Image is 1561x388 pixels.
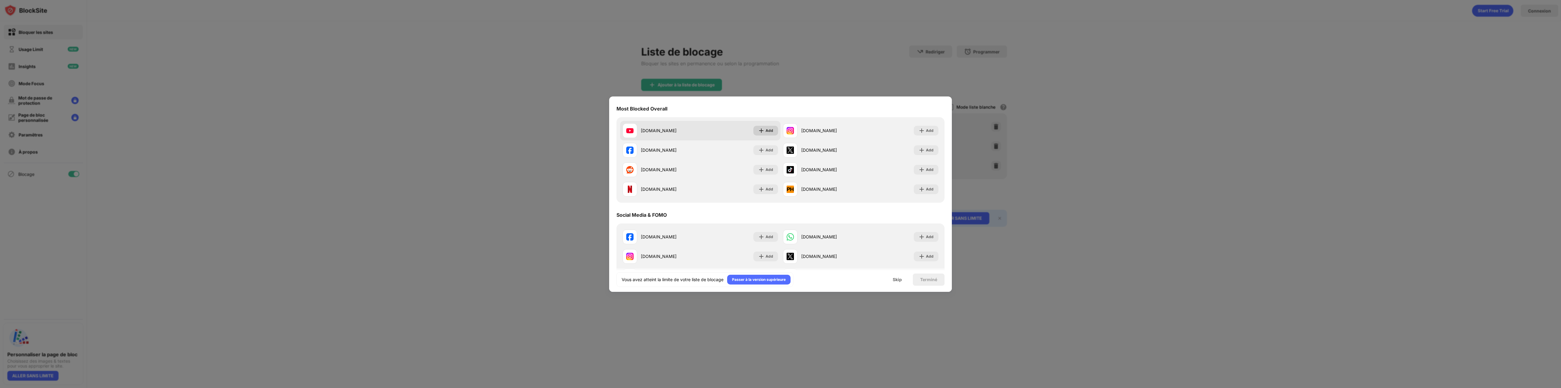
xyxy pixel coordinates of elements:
[787,253,794,260] img: favicons
[801,186,861,192] div: [DOMAIN_NAME]
[787,233,794,241] img: favicons
[626,127,634,134] img: favicons
[926,167,934,173] div: Add
[626,147,634,154] img: favicons
[801,166,861,173] div: [DOMAIN_NAME]
[766,234,773,240] div: Add
[766,253,773,259] div: Add
[626,233,634,241] img: favicons
[732,277,786,283] div: Passer à la version supérieure
[787,166,794,173] img: favicons
[766,147,773,153] div: Add
[926,128,934,134] div: Add
[766,167,773,173] div: Add
[926,147,934,153] div: Add
[641,253,700,259] div: [DOMAIN_NAME]
[801,253,861,259] div: [DOMAIN_NAME]
[626,253,634,260] img: favicons
[926,234,934,240] div: Add
[926,253,934,259] div: Add
[641,127,700,134] div: [DOMAIN_NAME]
[920,277,937,282] div: Terminé
[641,166,700,173] div: [DOMAIN_NAME]
[801,127,861,134] div: [DOMAIN_NAME]
[926,186,934,192] div: Add
[787,147,794,154] img: favicons
[787,127,794,134] img: favicons
[641,147,700,153] div: [DOMAIN_NAME]
[622,277,723,283] div: Vous avez atteint la limite de votre liste de blocage
[787,186,794,193] img: favicons
[766,186,773,192] div: Add
[616,106,667,112] div: Most Blocked Overall
[641,186,700,192] div: [DOMAIN_NAME]
[766,128,773,134] div: Add
[626,166,634,173] img: favicons
[641,234,700,240] div: [DOMAIN_NAME]
[801,234,861,240] div: [DOMAIN_NAME]
[801,147,861,153] div: [DOMAIN_NAME]
[626,186,634,193] img: favicons
[616,212,667,218] div: Social Media & FOMO
[893,277,902,282] div: Skip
